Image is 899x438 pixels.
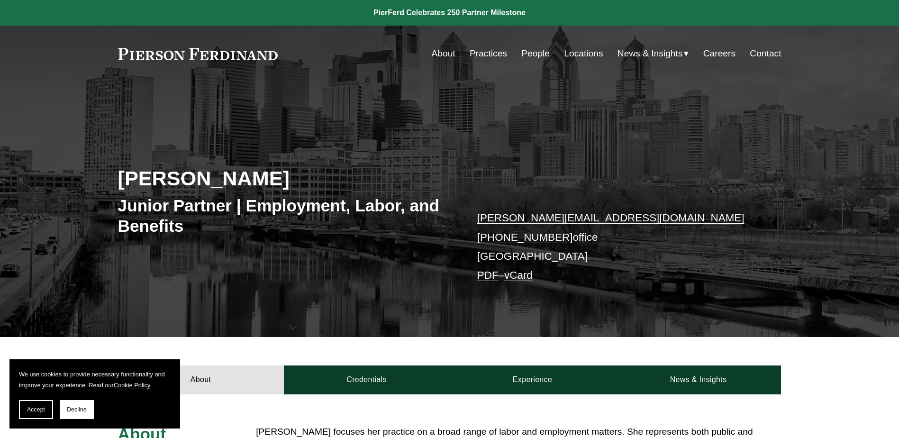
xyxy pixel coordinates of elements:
[19,369,171,391] p: We use cookies to provide necessary functionality and improve your experience. Read our .
[750,45,781,63] a: Contact
[284,365,450,394] a: Credentials
[118,166,450,191] h2: [PERSON_NAME]
[477,231,573,243] a: [PHONE_NUMBER]
[504,269,533,281] a: vCard
[477,269,499,281] a: PDF
[9,359,180,429] section: Cookie banner
[477,212,745,224] a: [PERSON_NAME][EMAIL_ADDRESS][DOMAIN_NAME]
[564,45,603,63] a: Locations
[118,195,450,237] h3: Junior Partner | Employment, Labor, and Benefits
[114,382,150,389] a: Cookie Policy
[118,365,284,394] a: About
[60,400,94,419] button: Decline
[67,406,87,413] span: Decline
[432,45,455,63] a: About
[617,45,689,63] a: folder dropdown
[521,45,550,63] a: People
[27,406,45,413] span: Accept
[450,365,616,394] a: Experience
[477,209,754,285] p: office [GEOGRAPHIC_DATA] –
[703,45,736,63] a: Careers
[615,365,781,394] a: News & Insights
[617,46,683,62] span: News & Insights
[470,45,507,63] a: Practices
[19,400,53,419] button: Accept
